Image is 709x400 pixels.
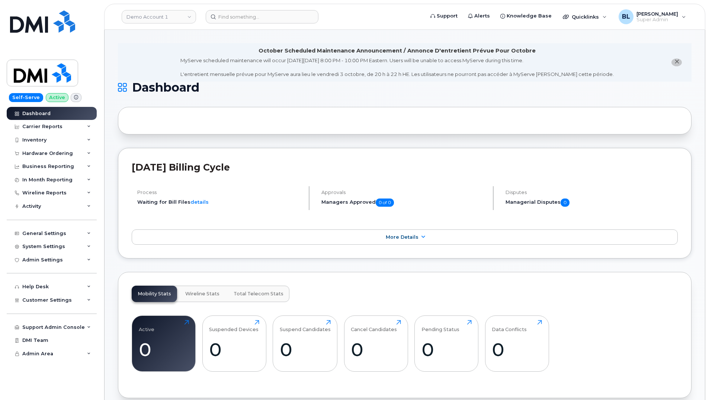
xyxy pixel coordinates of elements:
[492,339,542,361] div: 0
[506,190,678,195] h4: Disputes
[209,320,259,332] div: Suspended Devices
[259,47,536,55] div: October Scheduled Maintenance Announcement / Annonce D'entretient Prévue Pour Octobre
[321,190,487,195] h4: Approvals
[132,82,199,93] span: Dashboard
[185,291,219,297] span: Wireline Stats
[209,339,259,361] div: 0
[561,199,570,207] span: 0
[280,320,331,368] a: Suspend Candidates0
[376,199,394,207] span: 0 of 0
[492,320,542,368] a: Data Conflicts0
[132,162,678,173] h2: [DATE] Billing Cycle
[421,320,472,368] a: Pending Status0
[351,320,397,332] div: Cancel Candidates
[421,339,472,361] div: 0
[321,199,487,207] h5: Managers Approved
[351,339,401,361] div: 0
[137,199,302,206] li: Waiting for Bill Files
[139,320,189,368] a: Active0
[280,320,331,332] div: Suspend Candidates
[139,320,154,332] div: Active
[492,320,527,332] div: Data Conflicts
[386,234,418,240] span: More Details
[671,58,682,66] button: close notification
[209,320,259,368] a: Suspended Devices0
[180,57,614,78] div: MyServe scheduled maintenance will occur [DATE][DATE] 8:00 PM - 10:00 PM Eastern. Users will be u...
[421,320,459,332] div: Pending Status
[280,339,331,361] div: 0
[506,199,678,207] h5: Managerial Disputes
[190,199,209,205] a: details
[139,339,189,361] div: 0
[351,320,401,368] a: Cancel Candidates0
[137,190,302,195] h4: Process
[234,291,283,297] span: Total Telecom Stats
